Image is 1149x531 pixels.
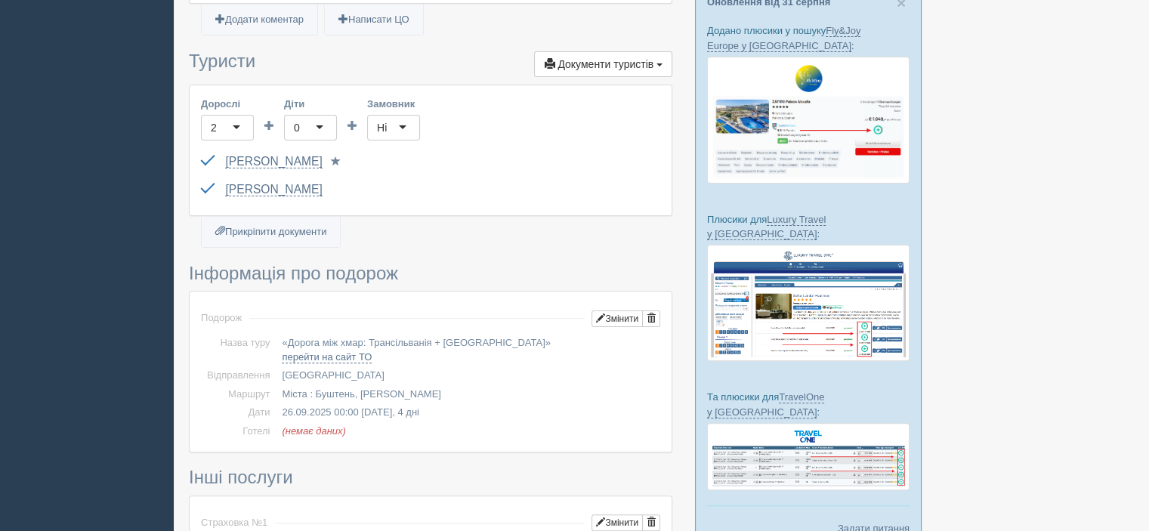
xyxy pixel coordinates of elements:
[707,23,910,52] p: Додано плюсики у пошуку :
[276,334,660,366] td: «Дорога між хмар: Трансільванія + [GEOGRAPHIC_DATA]»
[282,351,372,363] a: перейти на сайт ТО
[284,97,337,111] label: Діти
[707,390,910,418] p: Та плюсики для :
[201,422,276,441] td: Готелі
[201,366,276,385] td: Відправлення
[707,25,860,51] a: Fly&Joy Europe у [GEOGRAPHIC_DATA]
[201,334,276,366] td: Назва туру
[276,385,660,404] td: Міста : Буштень, [PERSON_NAME]
[707,214,826,240] a: Luxury Travel у [GEOGRAPHIC_DATA]
[201,403,276,422] td: Дати
[707,391,824,418] a: TravelOne у [GEOGRAPHIC_DATA]
[225,183,322,196] a: [PERSON_NAME]
[201,97,254,111] label: Дорослі
[189,51,672,77] h3: Туристи
[202,217,340,248] a: Прикріпити документи
[201,303,242,334] td: Подорож
[707,212,910,241] p: Плюсики для :
[225,155,322,168] a: [PERSON_NAME]
[201,385,276,404] td: Маршрут
[276,366,660,385] td: [GEOGRAPHIC_DATA]
[534,51,672,77] button: Документи туристів
[377,120,387,135] div: Ні
[202,5,317,36] a: Додати коментар
[294,120,300,135] div: 0
[707,423,910,490] img: travel-one-%D0%BF%D1%96%D0%B4%D0%B1%D1%96%D1%80%D0%BA%D0%B0-%D1%81%D1%80%D0%BC-%D0%B4%D0%BB%D1%8F...
[189,264,672,283] h3: Інформація про подорож
[276,403,660,422] td: 26.09.2025 00:00 [DATE], 4 дні
[262,517,267,528] span: 1
[707,245,910,361] img: luxury-travel-%D0%BF%D0%BE%D0%B4%D0%B1%D0%BE%D1%80%D0%BA%D0%B0-%D1%81%D1%80%D0%BC-%D0%B4%D0%BB%D1...
[707,57,910,184] img: fly-joy-de-proposal-crm-for-travel-agency.png
[189,468,672,487] h3: Інші послуги
[558,58,653,70] span: Документи туристів
[367,97,420,111] label: Замовник
[282,425,345,437] span: (немає даних)
[325,5,423,36] a: Написати ЦО
[211,120,217,135] div: 2
[591,310,643,327] button: Змінити
[591,514,643,531] button: Змінити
